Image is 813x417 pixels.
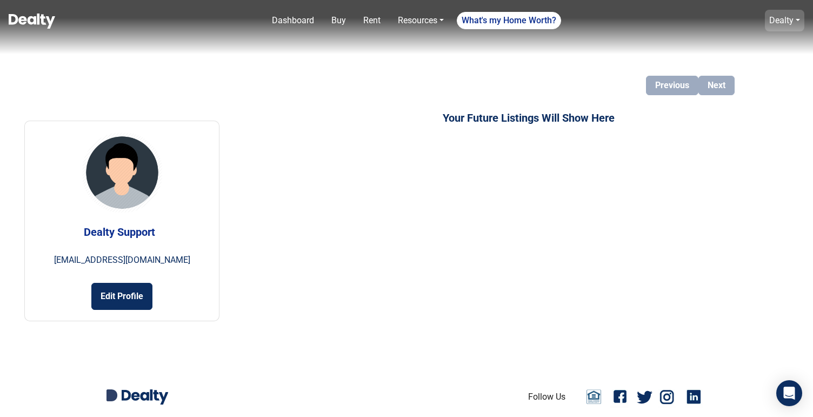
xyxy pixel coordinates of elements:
[91,283,152,310] button: Edit Profile
[82,132,163,213] img: User Icon
[646,76,698,95] button: Previous
[5,385,38,417] iframe: BigID CMP Widget
[9,14,55,29] img: Dealty - Buy, Sell & Rent Homes
[528,390,565,403] li: Follow Us
[776,380,802,406] div: Open Intercom Messenger
[84,226,155,239] strong: Dealty Support
[610,386,631,408] a: Facebook
[327,10,350,31] a: Buy
[106,389,117,401] img: Dealty D
[583,389,604,405] a: Email
[38,254,205,267] p: [EMAIL_ADDRESS][DOMAIN_NAME]
[122,389,168,405] img: Dealty
[769,15,794,25] a: Dealty
[637,386,652,408] a: Twitter
[394,10,448,31] a: Resources
[698,76,735,95] button: Next
[359,10,385,31] a: Rent
[685,386,707,408] a: Linkedin
[268,10,318,31] a: Dashboard
[765,10,804,31] a: Dealty
[658,386,679,408] a: Instagram
[457,12,561,29] a: What's my Home Worth?
[244,111,813,124] h3: Your Future Listings Will Show Here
